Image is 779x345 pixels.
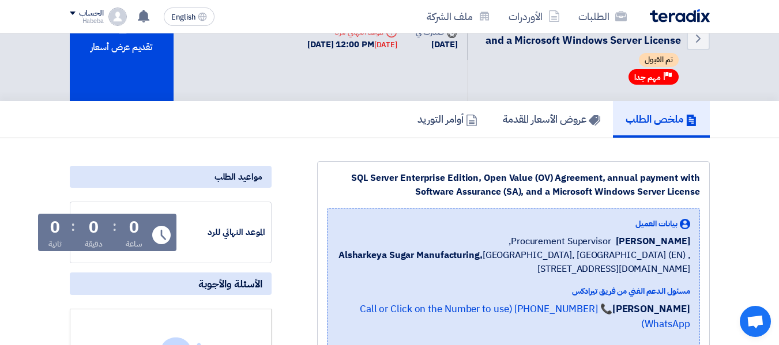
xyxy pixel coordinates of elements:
[89,219,99,236] div: 0
[416,38,457,51] div: [DATE]
[112,216,116,237] div: :
[417,112,477,126] h5: أوامر التوريد
[650,9,710,22] img: Teradix logo
[626,112,697,126] h5: ملخص الطلب
[740,306,771,337] div: Open chat
[164,7,214,26] button: English
[48,238,62,250] div: ثانية
[70,18,104,24] div: Habeba
[85,238,103,250] div: دقيقة
[70,166,272,188] div: مواعيد الطلب
[79,9,104,18] div: الحساب
[108,7,127,26] img: profile_test.png
[171,13,195,21] span: English
[639,53,679,67] span: تم القبول
[198,277,262,290] span: الأسئلة والأجوبة
[337,248,690,276] span: [GEOGRAPHIC_DATA], [GEOGRAPHIC_DATA] (EN) ,[STREET_ADDRESS][DOMAIN_NAME]
[616,234,690,248] span: [PERSON_NAME]
[338,248,483,262] b: Alsharkeya Sugar Manufacturing,
[129,219,139,236] div: 0
[416,26,457,38] div: صدرت في
[179,226,265,239] div: الموعد النهائي للرد
[50,219,60,236] div: 0
[307,26,397,38] div: الموعد النهائي للرد
[635,218,678,230] span: بيانات العميل
[307,38,397,51] div: [DATE] 12:00 PM
[360,302,690,331] a: 📞 [PHONE_NUMBER] (Call or Click on the Number to use WhatsApp)
[337,285,690,297] div: مسئول الدعم الفني من فريق تيرادكس
[509,234,611,248] span: Procurement Supervisor,
[499,3,569,30] a: الأوردرات
[71,216,75,237] div: :
[503,112,600,126] h5: عروض الأسعار المقدمة
[327,171,700,199] div: SQL Server Enterprise Edition, Open Value (OV) Agreement, annual payment with Software Assurance ...
[490,101,613,138] a: عروض الأسعار المقدمة
[612,302,690,316] strong: [PERSON_NAME]
[126,238,142,250] div: ساعة
[405,101,490,138] a: أوامر التوريد
[569,3,636,30] a: الطلبات
[613,101,710,138] a: ملخص الطلب
[374,39,397,51] div: [DATE]
[417,3,499,30] a: ملف الشركة
[634,72,661,83] span: مهم جدا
